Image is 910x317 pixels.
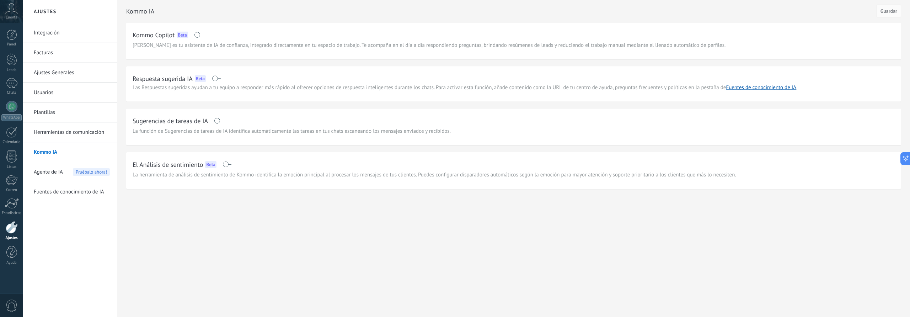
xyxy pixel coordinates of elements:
div: WhatsApp [1,114,22,121]
div: Ayuda [1,261,22,265]
a: Usuarios [34,83,110,103]
li: Facturas [23,43,117,63]
button: Guardar [877,5,901,17]
a: Integración [34,23,110,43]
li: Herramientas de comunicación [23,122,117,142]
li: Kommo IA [23,142,117,162]
div: Chats [1,91,22,95]
div: Correo [1,188,22,192]
a: Plantillas [34,103,110,122]
div: Ajustes [1,236,22,240]
a: Kommo IA [34,142,110,162]
div: Estadísticas [1,211,22,215]
span: Las Respuestas sugeridas ayudan a tu equipo a responder más rápido al ofrecer opciones de respues... [133,84,798,91]
li: Agente de IA [23,162,117,182]
a: Facturas [34,43,110,63]
li: Ajustes Generales [23,63,117,83]
a: Fuentes de conocimiento de IA [34,182,110,202]
a: Fuentes de conocimiento de IA [726,84,796,91]
a: Ajustes Generales [34,63,110,83]
span: La función de Sugerencias de tareas de IA identifica automáticamente las tareas en tus chats esca... [133,128,451,135]
span: Cuenta [6,15,17,20]
span: Agente de IA [34,162,63,182]
h2: Sugerencias de tareas de IA [133,116,208,125]
h2: Kommo IA [126,4,877,18]
li: Integración [23,23,117,43]
div: Listas [1,165,22,169]
div: Panel [1,42,22,47]
a: Herramientas de comunicación [34,122,110,142]
div: Beta [205,161,216,168]
div: Beta [177,32,188,38]
li: Usuarios [23,83,117,103]
span: [PERSON_NAME] es tu asistente de IA de confianza, integrado directamente en tu espacio de trabajo... [133,42,726,49]
h2: Kommo Copilot [133,31,175,39]
div: Leads [1,68,22,72]
li: Plantillas [23,103,117,122]
div: Calendario [1,140,22,144]
h2: El Análisis de sentimiento [133,160,203,169]
span: Guardar [880,9,897,13]
div: Beta [195,75,206,82]
a: Agente de IA Pruébalo ahora! [34,162,110,182]
h2: Respuesta sugerida IA [133,74,193,83]
span: Pruébalo ahora! [73,168,110,176]
li: Fuentes de conocimiento de IA [23,182,117,202]
span: La herramienta de análisis de sentimiento de Kommo identifica la emoción principal al procesar lo... [133,171,736,179]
